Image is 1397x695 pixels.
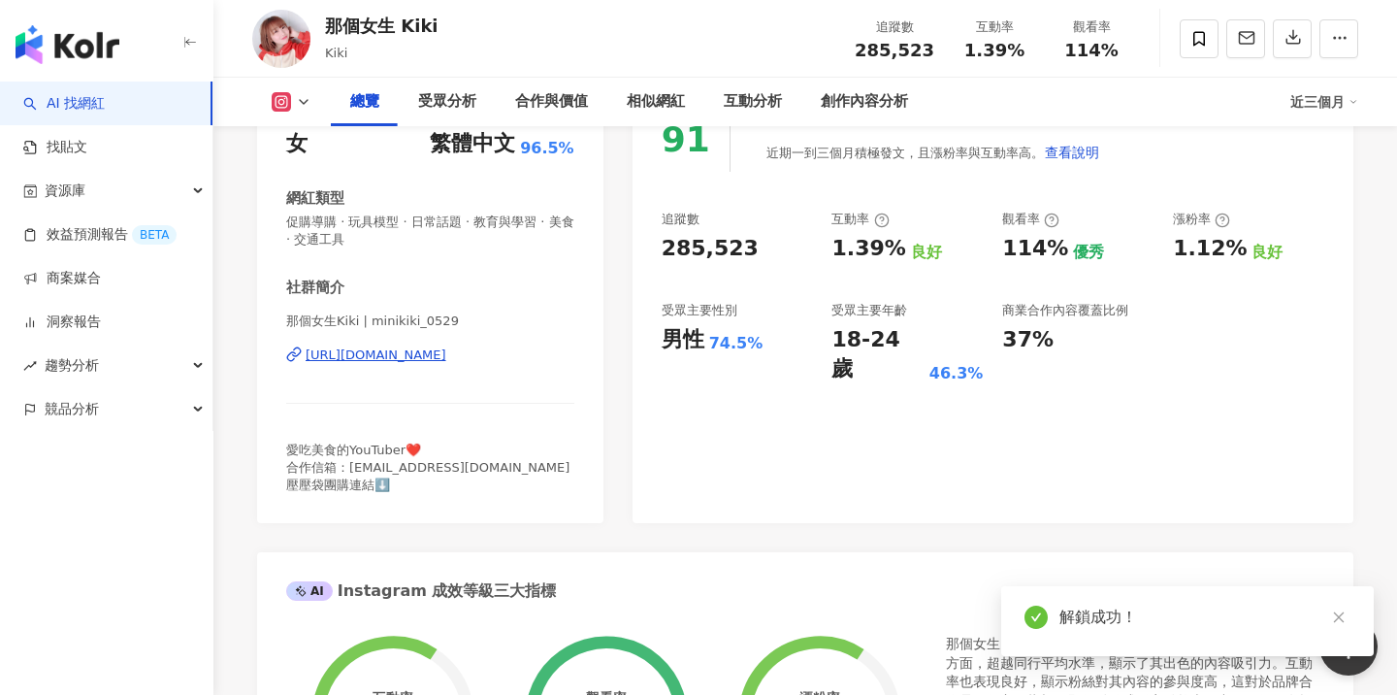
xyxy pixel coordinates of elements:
div: [URL][DOMAIN_NAME] [306,347,446,364]
div: 那個女生 Kiki [325,14,439,38]
span: 114% [1064,41,1119,60]
div: 285,523 [662,234,759,264]
span: 愛吃美食的YouTuber❤️ 合作信箱：[EMAIL_ADDRESS][DOMAIN_NAME] 壓壓袋團購連結⬇️ [286,443,569,492]
span: 96.5% [520,138,574,159]
div: 解鎖成功！ [1059,606,1350,629]
div: 互動率 [831,211,889,228]
div: 追蹤數 [855,17,934,37]
div: 女 [286,129,308,159]
span: 資源庫 [45,169,85,213]
div: 46.3% [929,363,984,384]
a: searchAI 找網紅 [23,94,105,114]
span: check-circle [1024,606,1048,629]
div: 91 [662,119,710,159]
div: 觀看率 [1055,17,1128,37]
span: Kiki [325,46,347,60]
div: 社群簡介 [286,278,344,298]
div: 37% [1002,325,1054,355]
div: 商業合作內容覆蓋比例 [1002,302,1128,319]
div: 1.12% [1173,234,1247,264]
div: 合作與價值 [515,90,588,114]
div: 互動分析 [724,90,782,114]
div: 男性 [662,325,704,355]
div: 1.39% [831,234,905,264]
div: 受眾主要性別 [662,302,737,319]
div: 受眾分析 [418,90,476,114]
div: 良好 [911,242,942,263]
div: Instagram 成效等級三大指標 [286,580,556,602]
a: 洞察報告 [23,313,101,332]
div: 受眾主要年齡 [831,302,907,319]
span: close [1332,611,1346,624]
div: 優秀 [1073,242,1104,263]
span: 1.39% [964,41,1024,60]
div: 繁體中文 [430,129,515,159]
div: 近期一到三個月積極發文，且漲粉率與互動率高。 [766,133,1100,172]
div: 良好 [1251,242,1283,263]
div: 總覽 [350,90,379,114]
span: 285,523 [855,40,934,60]
button: 查看說明 [1044,133,1100,172]
div: 相似網紅 [627,90,685,114]
a: 效益預測報告BETA [23,225,177,245]
div: 網紅類型 [286,188,344,209]
div: 追蹤數 [662,211,699,228]
span: 促購導購 · 玩具模型 · 日常話題 · 教育與學習 · 美食 · 交通工具 [286,214,574,248]
span: 那個女生Kiki | minikiki_0529 [286,313,574,330]
div: 114% [1002,234,1068,264]
span: rise [23,359,37,373]
div: AI [286,581,333,601]
span: 趨勢分析 [45,344,99,387]
div: 觀看率 [1002,211,1059,228]
img: logo [16,25,119,64]
a: 商案媒合 [23,269,101,288]
a: 找貼文 [23,138,87,157]
span: 競品分析 [45,387,99,431]
img: KOL Avatar [252,10,310,68]
div: 74.5% [709,333,763,354]
a: [URL][DOMAIN_NAME] [286,347,574,364]
div: 18-24 歲 [831,325,924,385]
span: 查看說明 [1045,145,1099,160]
div: 互動率 [958,17,1031,37]
div: 近三個月 [1290,86,1358,117]
div: 漲粉率 [1173,211,1230,228]
div: 創作內容分析 [821,90,908,114]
